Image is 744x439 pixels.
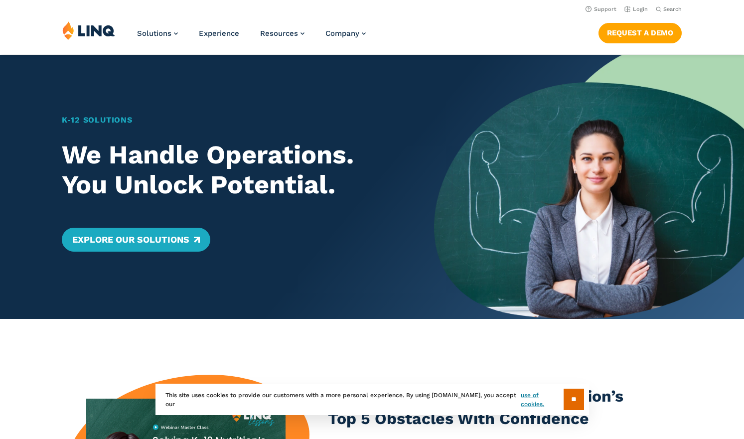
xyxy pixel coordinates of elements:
span: Search [663,6,682,12]
a: Company [325,29,366,38]
nav: Primary Navigation [137,21,366,54]
h2: We Handle Operations. You Unlock Potential. [62,140,404,200]
img: Home Banner [434,55,744,319]
a: Explore Our Solutions [62,228,210,252]
a: use of cookies. [521,391,563,409]
button: Open Search Bar [656,5,682,13]
a: Experience [199,29,239,38]
nav: Button Navigation [598,21,682,43]
a: Solutions [137,29,178,38]
div: This site uses cookies to provide our customers with a more personal experience. By using [DOMAIN... [155,384,589,415]
a: Login [624,6,648,12]
span: Solutions [137,29,171,38]
a: Request a Demo [598,23,682,43]
h1: K‑12 Solutions [62,114,404,126]
a: Support [586,6,616,12]
span: Resources [260,29,298,38]
img: LINQ | K‑12 Software [62,21,115,40]
a: Resources [260,29,304,38]
span: Company [325,29,359,38]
